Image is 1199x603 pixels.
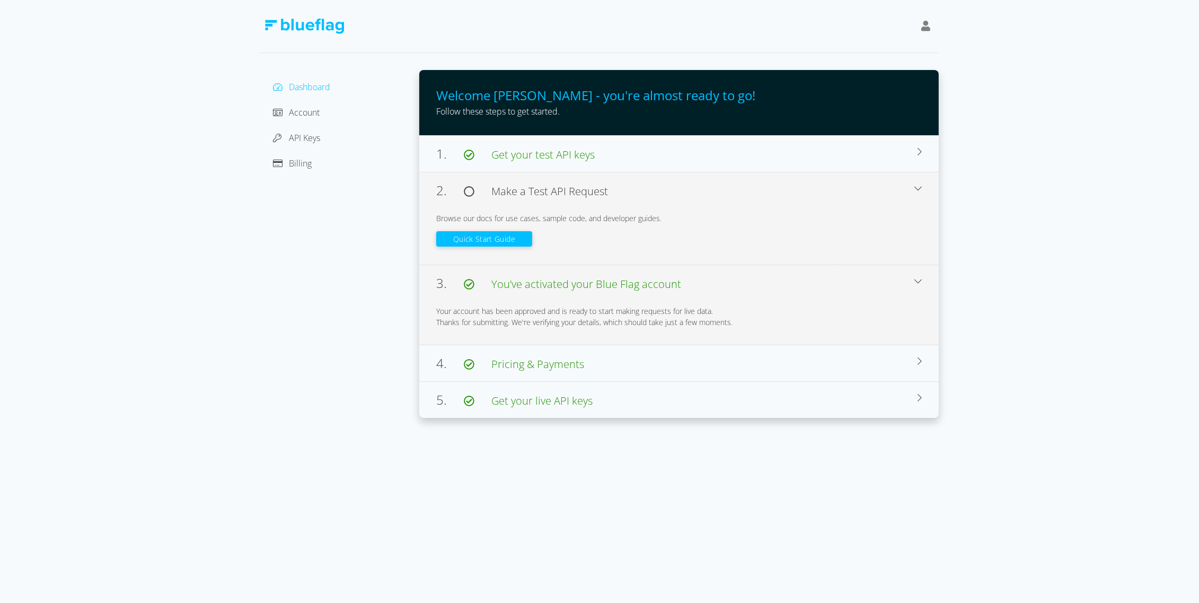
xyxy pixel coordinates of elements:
[436,213,922,224] div: Browse our docs for use cases, sample code, and developer guides.
[289,132,320,144] span: API Keys
[273,107,320,118] a: Account
[436,106,560,117] span: Follow these steps to get started.
[436,181,464,199] span: 2.
[289,81,330,93] span: Dashboard
[436,145,464,162] span: 1.
[491,394,593,408] span: Get your live API keys
[273,81,330,93] a: Dashboard
[491,147,595,162] span: Get your test API keys
[436,317,922,328] div: Thanks for submitting. We're verifying your details, which should take just a few moments.
[273,158,312,169] a: Billing
[265,19,344,34] img: Blue Flag Logo
[436,354,464,372] span: 4.
[436,391,464,408] span: 5.
[273,132,320,144] a: API Keys
[491,184,608,198] span: Make a Test API Request
[289,107,320,118] span: Account
[436,86,755,104] span: Welcome [PERSON_NAME] - you're almost ready to go!
[436,231,532,247] button: Quick Start Guide
[436,305,922,317] div: Your account has been approved and is ready to start making requests for live data.
[289,158,312,169] span: Billing
[491,277,681,291] span: You’ve activated your Blue Flag account
[436,274,464,292] span: 3.
[491,357,584,371] span: Pricing & Payments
